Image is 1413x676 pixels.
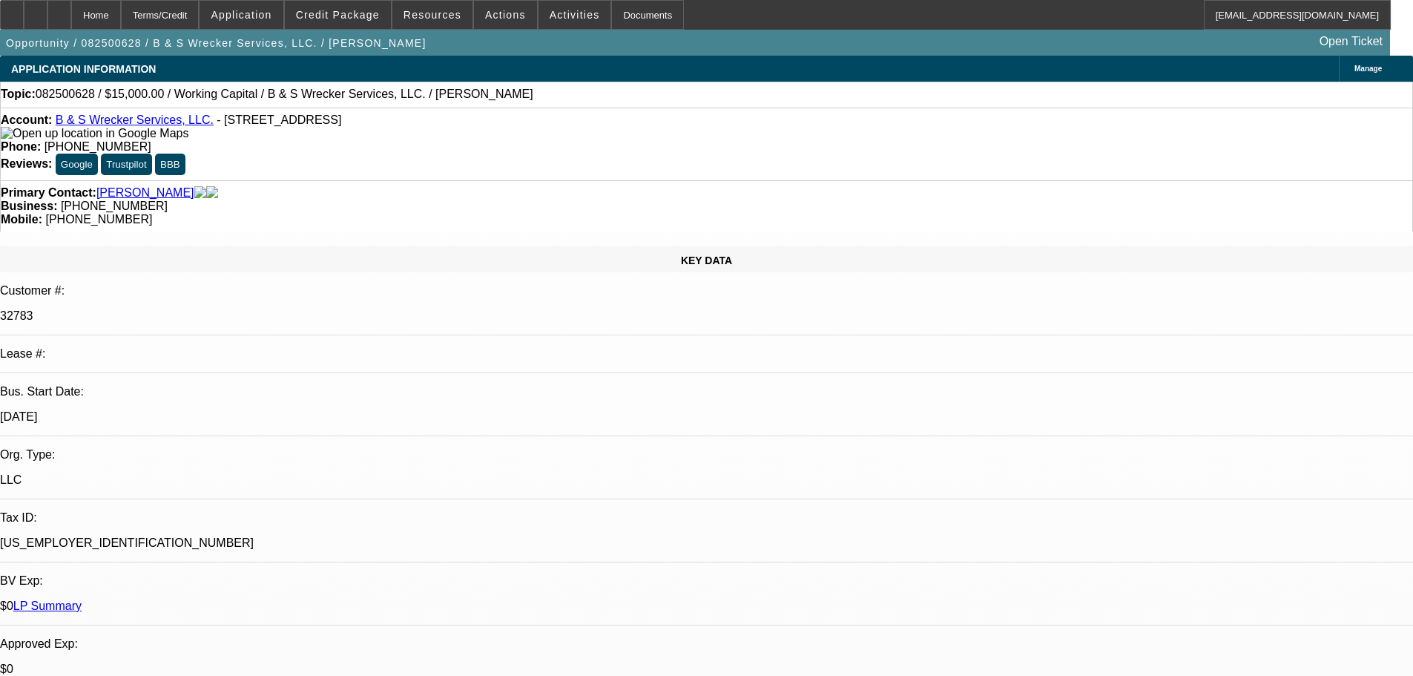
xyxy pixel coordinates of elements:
[1,200,57,212] strong: Business:
[206,186,218,200] img: linkedin-icon.png
[36,88,533,101] span: 082500628 / $15,000.00 / Working Capital / B & S Wrecker Services, LLC. / [PERSON_NAME]
[155,154,185,175] button: BBB
[45,213,152,226] span: [PHONE_NUMBER]
[681,255,732,266] span: KEY DATA
[1354,65,1382,73] span: Manage
[45,140,151,153] span: [PHONE_NUMBER]
[211,9,271,21] span: Application
[61,200,168,212] span: [PHONE_NUMBER]
[1,88,36,101] strong: Topic:
[1,157,52,170] strong: Reviews:
[200,1,283,29] button: Application
[101,154,151,175] button: Trustpilot
[56,114,214,126] a: B & S Wrecker Services, LLC.
[296,9,380,21] span: Credit Package
[1,186,96,200] strong: Primary Contact:
[404,9,461,21] span: Resources
[56,154,98,175] button: Google
[13,600,82,612] a: LP Summary
[392,1,472,29] button: Resources
[285,1,391,29] button: Credit Package
[1,114,52,126] strong: Account:
[1314,29,1389,54] a: Open Ticket
[1,213,42,226] strong: Mobile:
[96,186,194,200] a: [PERSON_NAME]
[550,9,600,21] span: Activities
[474,1,537,29] button: Actions
[217,114,341,126] span: - [STREET_ADDRESS]
[11,63,156,75] span: APPLICATION INFORMATION
[1,127,188,140] a: View Google Maps
[1,127,188,140] img: Open up location in Google Maps
[538,1,611,29] button: Activities
[1,140,41,153] strong: Phone:
[194,186,206,200] img: facebook-icon.png
[485,9,526,21] span: Actions
[6,37,426,49] span: Opportunity / 082500628 / B & S Wrecker Services, LLC. / [PERSON_NAME]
